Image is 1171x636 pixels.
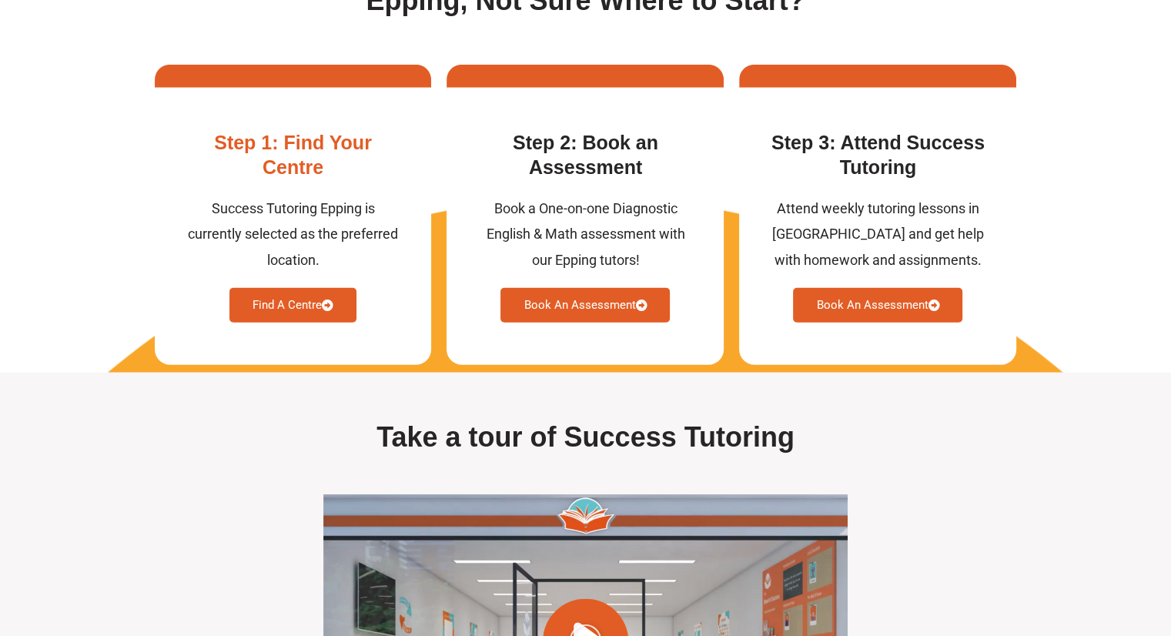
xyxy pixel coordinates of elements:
div: Success Tutoring Epping is currently selected as the preferred location. [186,196,401,273]
h3: Step 3: Attend Success Tutoring [770,130,985,180]
div: Book a One-on-one Diagnostic English & Math assessment with our Epping tutors! [477,196,693,273]
a: Book An Assessment [500,288,670,323]
h3: Step 2: Book an Assessment [477,130,693,180]
iframe: Chat Widget [915,463,1171,636]
div: Attend weekly tutoring lessons in [GEOGRAPHIC_DATA] and get help with homework and assignments.​ [770,196,985,273]
h2: Take a tour of Success Tutoring [195,420,976,456]
h3: Step 1: Find Your Centre [186,130,401,180]
a: Book An Assessment [793,288,962,323]
a: Find A Centre [229,288,356,323]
